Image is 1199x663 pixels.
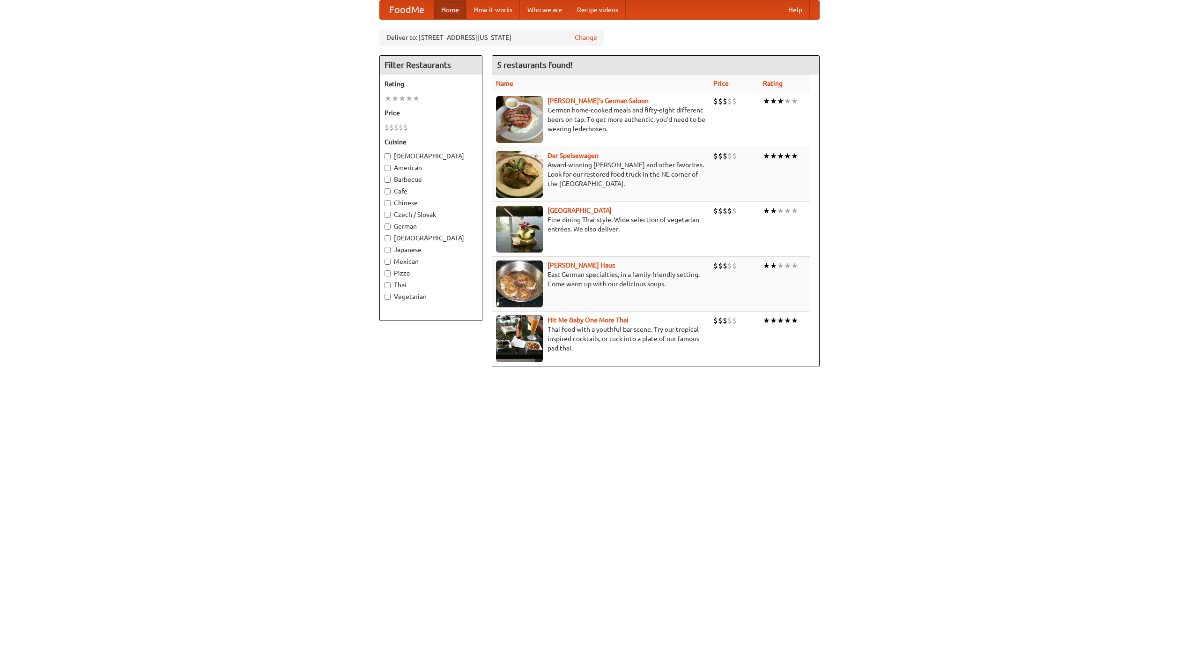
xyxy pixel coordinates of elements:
li: $ [389,122,394,133]
li: ★ [791,206,798,216]
label: [DEMOGRAPHIC_DATA] [385,151,477,161]
input: Cafe [385,188,391,194]
li: $ [718,315,723,326]
a: [PERSON_NAME]'s German Saloon [548,97,649,104]
img: babythai.jpg [496,315,543,362]
li: ★ [784,315,791,326]
a: Price [713,80,729,87]
li: ★ [770,315,777,326]
li: $ [713,261,718,271]
li: ★ [413,93,420,104]
h4: Filter Restaurants [380,56,482,74]
label: Vegetarian [385,292,477,301]
li: ★ [777,96,784,106]
p: German home-cooked meals and fifty-eight different beers on tap. To get more authentic, you'd nee... [496,105,706,134]
li: $ [394,122,399,133]
li: $ [713,206,718,216]
li: ★ [399,93,406,104]
a: Der Speisewagen [548,152,599,159]
li: ★ [770,96,777,106]
h5: Cuisine [385,137,477,147]
a: Change [575,33,597,42]
input: German [385,223,391,230]
p: Thai food with a youthful bar scene. Try our tropical inspired cocktails, or tuck into a plate of... [496,325,706,353]
li: $ [713,96,718,106]
li: $ [732,315,737,326]
input: Czech / Slovak [385,212,391,218]
li: $ [732,96,737,106]
li: ★ [763,96,770,106]
img: esthers.jpg [496,96,543,143]
li: ★ [784,151,791,161]
label: Czech / Slovak [385,210,477,219]
label: Chinese [385,198,477,208]
h5: Rating [385,79,477,89]
li: $ [723,151,727,161]
label: Japanese [385,245,477,254]
img: satay.jpg [496,206,543,253]
a: Help [781,0,810,19]
li: ★ [777,261,784,271]
li: ★ [770,261,777,271]
li: ★ [763,206,770,216]
li: $ [732,206,737,216]
li: $ [713,315,718,326]
li: $ [723,315,727,326]
li: ★ [777,151,784,161]
h5: Price [385,108,477,118]
li: $ [727,315,732,326]
li: ★ [770,206,777,216]
li: ★ [784,261,791,271]
input: Chinese [385,200,391,206]
li: ★ [385,93,392,104]
li: ★ [791,315,798,326]
li: $ [727,206,732,216]
li: $ [718,206,723,216]
label: American [385,163,477,172]
li: ★ [763,315,770,326]
p: Award-winning [PERSON_NAME] and other favorites. Look for our restored food truck in the NE corne... [496,160,706,188]
li: ★ [763,151,770,161]
a: How it works [466,0,520,19]
li: $ [723,206,727,216]
a: [GEOGRAPHIC_DATA] [548,207,612,214]
li: $ [732,151,737,161]
label: German [385,222,477,231]
li: $ [713,151,718,161]
li: $ [403,122,408,133]
label: [DEMOGRAPHIC_DATA] [385,233,477,243]
li: ★ [770,151,777,161]
input: Barbecue [385,177,391,183]
li: $ [732,261,737,271]
li: $ [723,261,727,271]
a: Hit Me Baby One More Thai [548,316,629,324]
label: Barbecue [385,175,477,184]
input: Thai [385,282,391,288]
a: Rating [763,80,783,87]
a: Who we are [520,0,570,19]
label: Mexican [385,257,477,266]
img: kohlhaus.jpg [496,261,543,307]
a: Name [496,80,513,87]
p: East German specialties, in a family-friendly setting. Come warm up with our delicious soups. [496,270,706,289]
li: $ [718,96,723,106]
li: ★ [784,206,791,216]
li: $ [385,122,389,133]
input: Vegetarian [385,294,391,300]
input: Mexican [385,259,391,265]
input: Japanese [385,247,391,253]
li: $ [723,96,727,106]
a: [PERSON_NAME] Haus [548,261,615,269]
p: Fine dining Thai-style. Wide selection of vegetarian entrées. We also deliver. [496,215,706,234]
input: [DEMOGRAPHIC_DATA] [385,153,391,159]
li: $ [727,96,732,106]
input: Pizza [385,270,391,276]
label: Thai [385,280,477,290]
input: [DEMOGRAPHIC_DATA] [385,235,391,241]
li: ★ [791,96,798,106]
li: $ [727,151,732,161]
